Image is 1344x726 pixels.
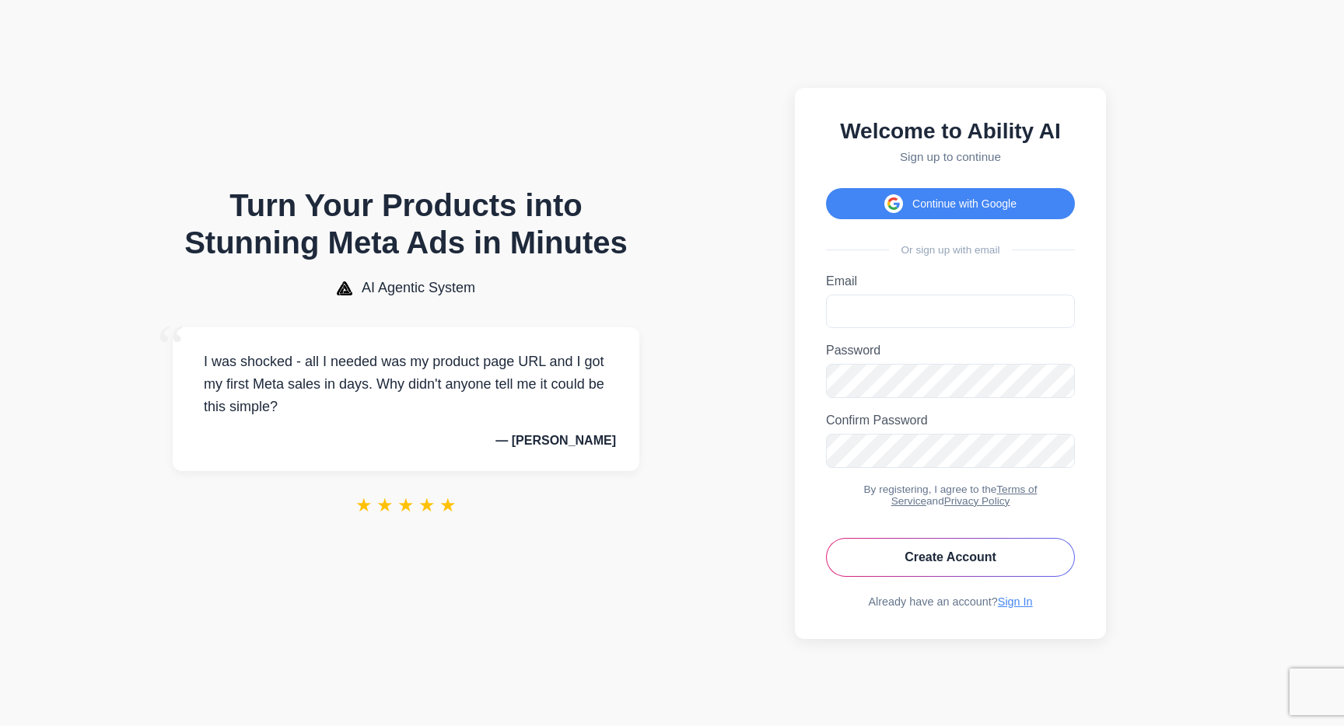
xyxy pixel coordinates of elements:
[418,494,436,516] span: ★
[826,483,1075,507] div: By registering, I agree to the and
[362,280,475,296] span: AI Agentic System
[891,483,1038,507] a: Terms of Service
[826,244,1075,256] div: Or sign up with email
[998,595,1033,608] a: Sign In
[826,595,1075,608] div: Already have an account?
[355,494,373,516] span: ★
[157,312,185,382] span: “
[376,494,394,516] span: ★
[196,351,616,417] p: I was shocked - all I needed was my product page URL and I got my first Meta sales in days. Why d...
[826,414,1075,428] label: Confirm Password
[826,188,1075,219] button: Continue with Google
[826,119,1075,144] h2: Welcome to Ability AI
[397,494,415,516] span: ★
[826,344,1075,358] label: Password
[944,495,1010,507] a: Privacy Policy
[337,281,352,295] img: AI Agentic System Logo
[826,274,1075,288] label: Email
[826,538,1075,577] button: Create Account
[826,150,1075,163] p: Sign up to continue
[196,434,616,448] p: — [PERSON_NAME]
[439,494,457,516] span: ★
[173,187,639,261] h1: Turn Your Products into Stunning Meta Ads in Minutes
